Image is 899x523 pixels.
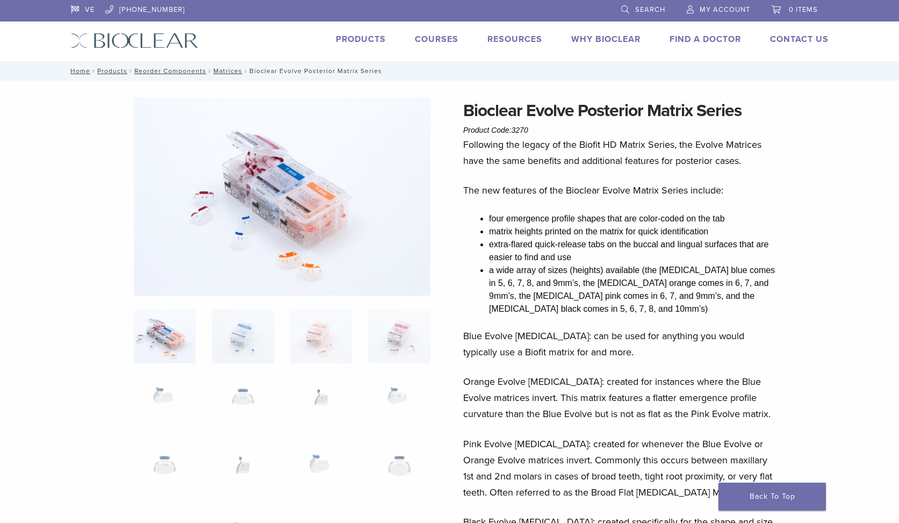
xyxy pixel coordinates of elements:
[242,68,249,74] span: /
[127,68,134,74] span: /
[489,212,779,225] li: four emergence profile shapes that are color-coded on the tab
[290,377,352,431] img: Bioclear Evolve Posterior Matrix Series - Image 7
[336,34,386,45] a: Products
[487,34,542,45] a: Resources
[489,264,779,316] li: a wide array of sizes (heights) available (the [MEDICAL_DATA] blue comes in 5, 6, 7, 8, and 9mm’s...
[463,98,779,124] h1: Bioclear Evolve Posterior Matrix Series
[489,238,779,264] li: extra-flared quick-release tabs on the buccal and lingual surfaces that are easier to find and use
[463,374,779,422] p: Orange Evolve [MEDICAL_DATA]: created for instances where the Blue Evolve matrices invert. This m...
[290,310,352,363] img: Bioclear Evolve Posterior Matrix Series - Image 3
[635,5,665,14] span: Search
[90,68,97,74] span: /
[463,182,779,198] p: The new features of the Bioclear Evolve Matrix Series include:
[670,34,741,45] a: Find A Doctor
[571,34,641,45] a: Why Bioclear
[789,5,818,14] span: 0 items
[97,67,127,75] a: Products
[700,5,750,14] span: My Account
[463,436,779,500] p: Pink Evolve [MEDICAL_DATA]: created for whenever the Blue Evolve or Orange Evolve matrices invert...
[463,137,779,169] p: Following the legacy of the Biofit HD Matrix Series, the Evolve Matrices have the same benefits a...
[290,445,352,498] img: Bioclear Evolve Posterior Matrix Series - Image 11
[212,310,274,363] img: Bioclear Evolve Posterior Matrix Series - Image 2
[134,310,196,363] img: Evolve-refills-2-324x324.jpg
[512,126,528,134] span: 3270
[463,126,528,134] span: Product Code:
[489,225,779,238] li: matrix heights printed on the matrix for quick identification
[415,34,458,45] a: Courses
[134,98,430,296] img: Evolve-refills-2
[463,328,779,360] p: Blue Evolve [MEDICAL_DATA]: can be used for anything you would typically use a Biofit matrix for ...
[368,445,430,498] img: Bioclear Evolve Posterior Matrix Series - Image 12
[134,377,196,431] img: Bioclear Evolve Posterior Matrix Series - Image 5
[368,310,430,363] img: Bioclear Evolve Posterior Matrix Series - Image 4
[206,68,213,74] span: /
[368,377,430,431] img: Bioclear Evolve Posterior Matrix Series - Image 8
[213,67,242,75] a: Matrices
[134,445,196,498] img: Bioclear Evolve Posterior Matrix Series - Image 9
[71,33,198,48] img: Bioclear
[134,67,206,75] a: Reorder Components
[770,34,829,45] a: Contact Us
[718,483,826,511] a: Back To Top
[67,67,90,75] a: Home
[63,61,837,81] nav: Bioclear Evolve Posterior Matrix Series
[212,445,274,498] img: Bioclear Evolve Posterior Matrix Series - Image 10
[212,377,274,431] img: Bioclear Evolve Posterior Matrix Series - Image 6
